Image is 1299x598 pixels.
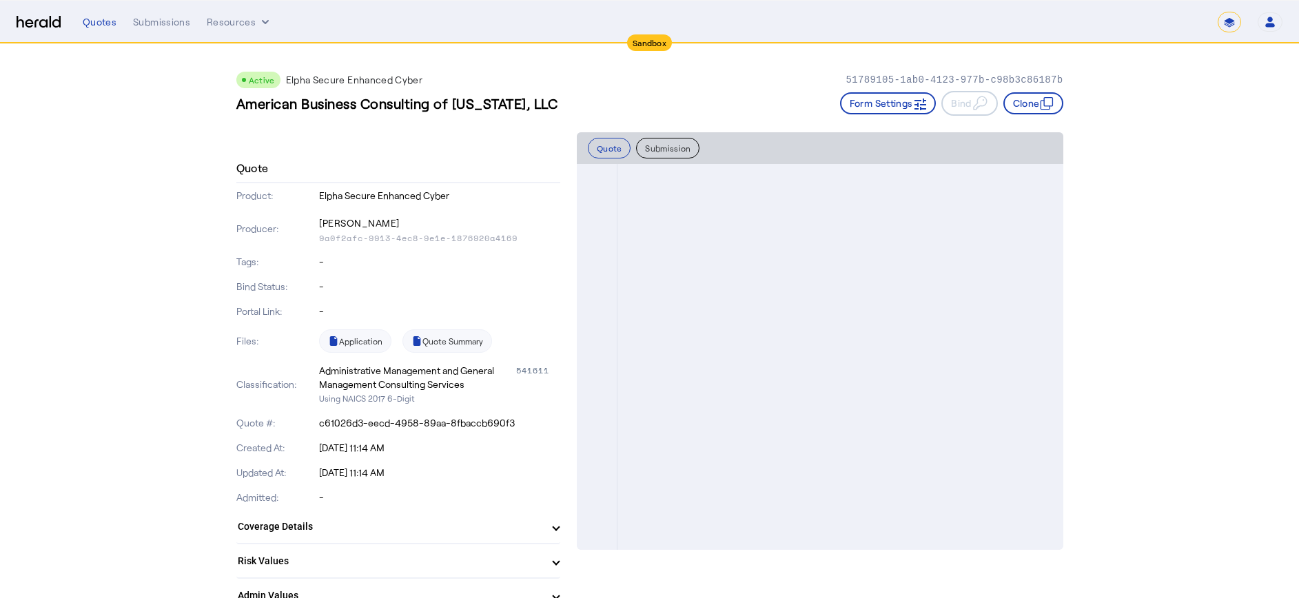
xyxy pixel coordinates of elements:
[236,189,317,203] p: Product:
[319,214,560,233] p: [PERSON_NAME]
[236,441,317,455] p: Created At:
[236,510,560,543] mat-expansion-panel-header: Coverage Details
[236,334,317,348] p: Files:
[636,138,699,158] button: Submission
[319,189,560,203] p: Elpha Secure Enhanced Cyber
[319,329,391,353] a: Application
[516,364,560,391] div: 541611
[249,75,275,85] span: Active
[236,544,560,577] mat-expansion-panel-header: Risk Values
[319,391,560,405] p: Using NAICS 2017 6-Digit
[236,491,317,504] p: Admitted:
[236,94,558,113] h3: American Business Consulting of [US_STATE], LLC
[207,15,272,29] button: Resources dropdown menu
[236,222,317,236] p: Producer:
[402,329,492,353] a: Quote Summary
[238,554,542,568] mat-panel-title: Risk Values
[83,15,116,29] div: Quotes
[238,519,542,534] mat-panel-title: Coverage Details
[236,280,317,293] p: Bind Status:
[319,255,560,269] p: -
[1003,92,1063,114] button: Clone
[577,164,1063,550] herald-code-block: quote
[319,305,560,318] p: -
[236,160,269,176] h4: Quote
[236,378,317,391] p: Classification:
[319,233,560,244] p: 9a0f2afc-9913-4ec8-9e1e-1876920a4169
[17,16,61,29] img: Herald Logo
[319,280,560,293] p: -
[236,255,317,269] p: Tags:
[941,91,997,116] button: Bind
[286,73,422,87] p: Elpha Secure Enhanced Cyber
[840,92,937,114] button: Form Settings
[133,15,190,29] div: Submissions
[236,305,317,318] p: Portal Link:
[236,466,317,480] p: Updated At:
[319,466,560,480] p: [DATE] 11:14 AM
[319,491,560,504] p: -
[236,416,317,430] p: Quote #:
[319,441,560,455] p: [DATE] 11:14 AM
[846,73,1063,87] p: 51789105-1ab0-4123-977b-c98b3c86187b
[627,34,672,51] div: Sandbox
[319,364,513,391] div: Administrative Management and General Management Consulting Services
[588,138,631,158] button: Quote
[319,416,560,430] p: c61026d3-eecd-4958-89aa-8fbaccb690f3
